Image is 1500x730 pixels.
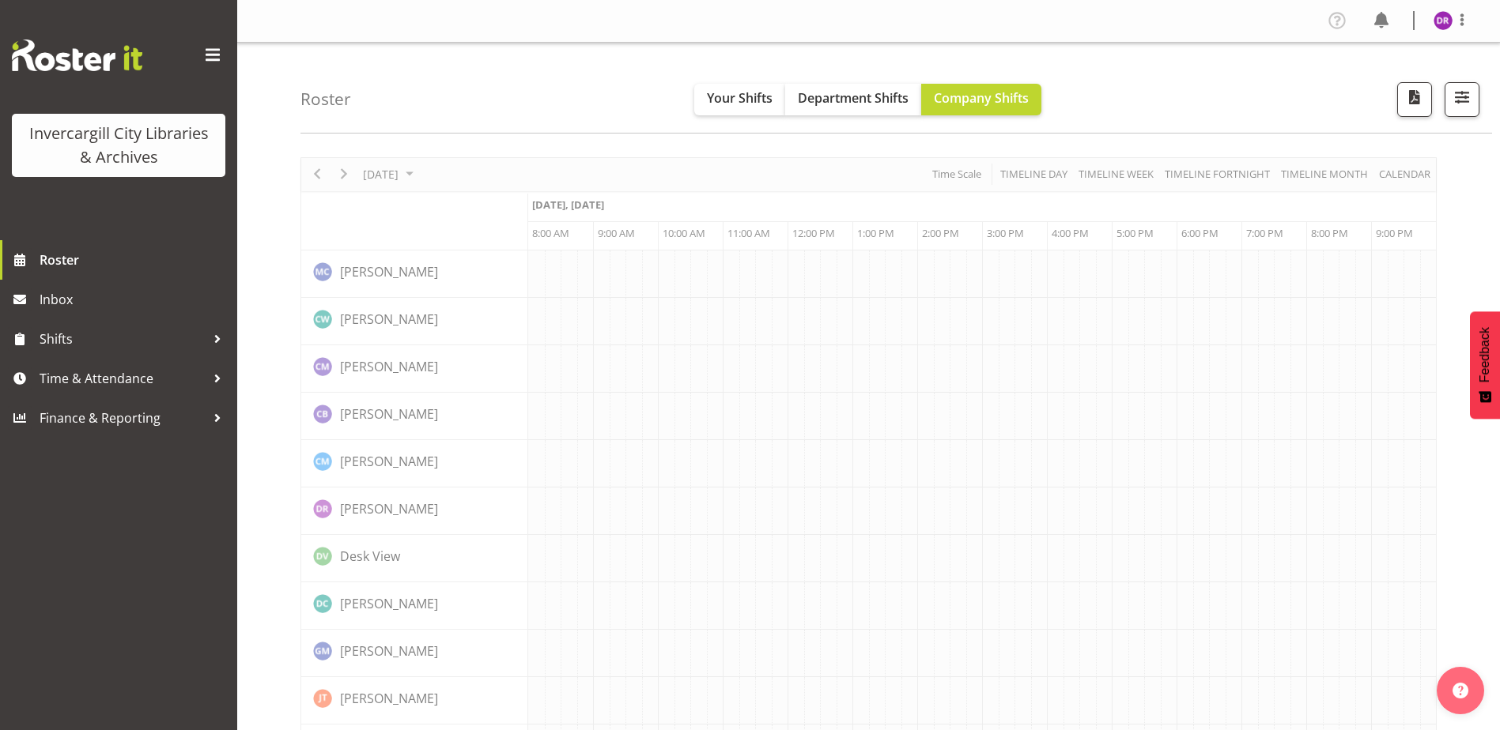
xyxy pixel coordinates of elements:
[798,89,909,107] span: Department Shifts
[694,84,785,115] button: Your Shifts
[1478,327,1492,382] span: Feedback
[1453,683,1468,698] img: help-xxl-2.png
[28,122,210,169] div: Invercargill City Libraries & Archives
[40,248,229,272] span: Roster
[1434,11,1453,30] img: debra-robinson11655.jpg
[12,40,142,71] img: Rosterit website logo
[1470,311,1500,419] button: Feedback - Show survey
[40,327,206,351] span: Shifts
[300,90,351,108] h4: Roster
[40,288,229,311] span: Inbox
[785,84,921,115] button: Department Shifts
[934,89,1029,107] span: Company Shifts
[1445,82,1479,117] button: Filter Shifts
[40,406,206,430] span: Finance & Reporting
[707,89,773,107] span: Your Shifts
[921,84,1041,115] button: Company Shifts
[40,367,206,390] span: Time & Attendance
[1397,82,1432,117] button: Download a PDF of the roster for the current day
